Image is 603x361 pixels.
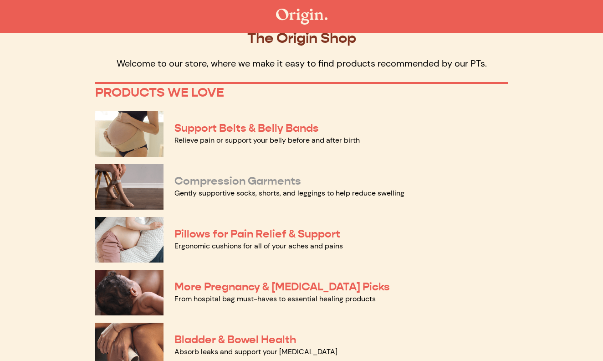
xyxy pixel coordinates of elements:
[174,188,404,198] a: Gently supportive socks, shorts, and leggings to help reduce swelling
[174,241,343,251] a: Ergonomic cushions for all of your aches and pains
[174,294,376,304] a: From hospital bag must-haves to essential healing products
[95,29,508,46] p: The Origin Shop
[174,121,319,135] a: Support Belts & Belly Bands
[174,135,360,145] a: Relieve pain or support your belly before and after birth
[276,9,327,25] img: The Origin Shop
[95,85,508,100] p: PRODUCTS WE LOVE
[174,280,390,294] a: More Pregnancy & [MEDICAL_DATA] Picks
[174,333,296,346] a: Bladder & Bowel Health
[95,57,508,69] p: Welcome to our store, where we make it easy to find products recommended by our PTs.
[95,164,164,210] img: Compression Garments
[174,227,340,241] a: Pillows for Pain Relief & Support
[174,174,301,188] a: Compression Garments
[95,217,164,263] img: Pillows for Pain Relief & Support
[95,111,164,157] img: Support Belts & Belly Bands
[174,347,337,356] a: Absorb leaks and support your [MEDICAL_DATA]
[95,270,164,315] img: More Pregnancy & Postpartum Picks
